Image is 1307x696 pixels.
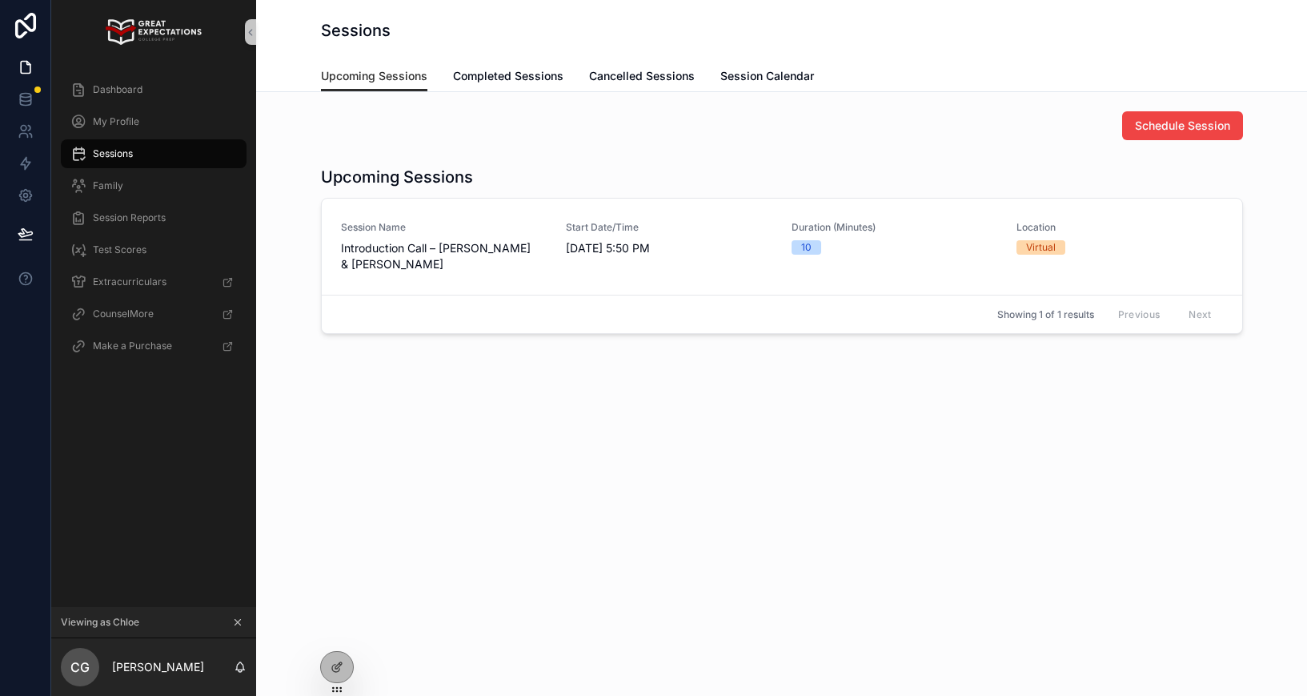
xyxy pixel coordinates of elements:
span: Schedule Session [1135,118,1230,134]
a: Make a Purchase [61,332,247,360]
span: Session Reports [93,211,166,224]
img: App logo [106,19,201,45]
span: Introduction Call – [PERSON_NAME] & [PERSON_NAME] [341,240,547,272]
span: Start Date/Time [566,221,772,234]
a: Sessions [61,139,247,168]
a: Dashboard [61,75,247,104]
a: CounselMore [61,300,247,328]
span: Showing 1 of 1 results [997,308,1094,321]
span: Dashboard [93,83,142,96]
a: Cancelled Sessions [589,62,695,94]
span: Upcoming Sessions [321,68,427,84]
p: [PERSON_NAME] [112,659,204,675]
span: Test Scores [93,243,146,256]
a: Upcoming Sessions [321,62,427,92]
span: CounselMore [93,308,154,320]
a: Session Calendar [720,62,814,94]
a: Session Reports [61,203,247,232]
a: Family [61,171,247,200]
span: Viewing as Chloe [61,616,139,629]
span: Cancelled Sessions [589,68,695,84]
h1: Sessions [321,19,391,42]
div: 10 [801,240,812,255]
span: My Profile [93,115,139,128]
span: CG [70,658,90,677]
a: Completed Sessions [453,62,563,94]
span: [DATE] 5:50 PM [566,240,772,256]
span: Location [1016,221,1223,234]
button: Schedule Session [1122,111,1243,140]
span: Session Name [341,221,547,234]
a: Extracurriculars [61,268,247,296]
span: Extracurriculars [93,276,166,288]
span: Session Calendar [720,68,814,84]
span: Completed Sessions [453,68,563,84]
h1: Upcoming Sessions [321,166,473,188]
span: Duration (Minutes) [792,221,998,234]
div: Virtual [1026,240,1056,255]
div: scrollable content [51,64,256,381]
span: Make a Purchase [93,340,172,352]
span: Family [93,179,123,192]
a: Test Scores [61,235,247,264]
a: My Profile [61,107,247,136]
span: Sessions [93,147,133,160]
